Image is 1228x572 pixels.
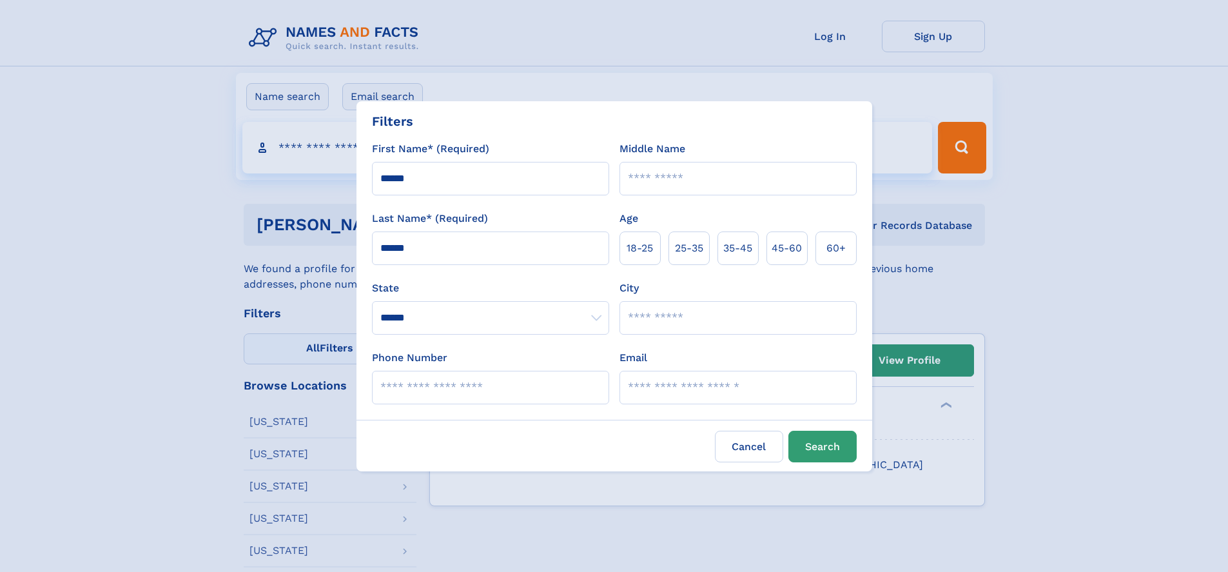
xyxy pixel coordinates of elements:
[619,350,647,366] label: Email
[723,241,752,256] span: 35‑45
[619,281,639,296] label: City
[372,350,447,366] label: Phone Number
[372,141,489,157] label: First Name* (Required)
[788,431,857,462] button: Search
[372,281,609,296] label: State
[619,211,638,226] label: Age
[772,241,802,256] span: 45‑60
[715,431,783,462] label: Cancel
[675,241,703,256] span: 25‑35
[619,141,685,157] label: Middle Name
[372,112,413,131] div: Filters
[627,241,653,256] span: 18‑25
[826,241,846,256] span: 60+
[372,211,488,226] label: Last Name* (Required)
